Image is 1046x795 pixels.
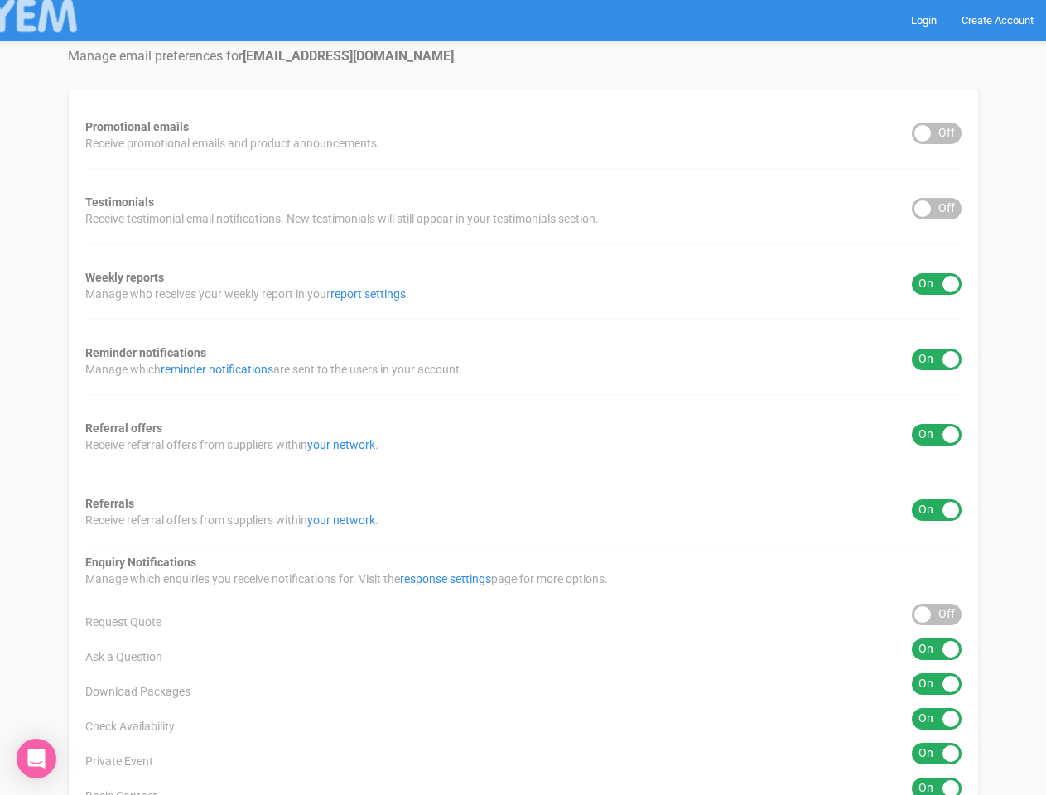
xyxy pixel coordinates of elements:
[85,571,608,587] span: Manage which enquiries you receive notifications for. Visit the page for more options.
[85,120,189,133] strong: Promotional emails
[85,512,378,528] span: Receive referral offers from suppliers within .
[85,497,134,510] strong: Referrals
[85,422,162,435] strong: Referral offers
[400,572,491,585] a: response settings
[161,363,273,376] a: reminder notifications
[68,49,979,64] h4: Manage email preferences for
[85,195,154,209] strong: Testimonials
[85,753,153,769] span: Private Event
[85,271,164,284] strong: Weekly reports
[243,48,454,64] strong: [EMAIL_ADDRESS][DOMAIN_NAME]
[85,346,206,359] strong: Reminder notifications
[17,739,56,778] div: Open Intercom Messenger
[85,436,378,453] span: Receive referral offers from suppliers within .
[85,614,161,630] span: Request Quote
[85,361,463,378] span: Manage which are sent to the users in your account.
[307,438,375,451] a: your network
[307,513,375,527] a: your network
[85,210,599,227] span: Receive testimonial email notifications. New testimonials will still appear in your testimonials ...
[85,648,162,665] span: Ask a Question
[330,287,406,301] a: report settings
[85,683,190,700] span: Download Packages
[85,718,175,735] span: Check Availability
[85,286,409,302] span: Manage who receives your weekly report in your .
[85,556,196,569] strong: Enquiry Notifications
[85,135,380,152] span: Receive promotional emails and product announcements.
